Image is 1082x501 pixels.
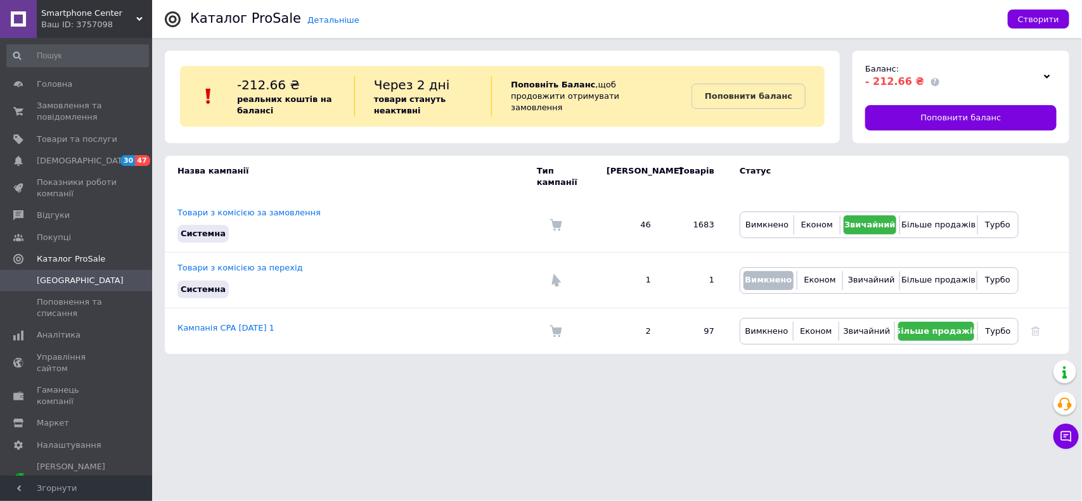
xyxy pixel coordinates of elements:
[374,94,446,115] b: товари стануть неактивні
[664,308,727,354] td: 97
[744,322,790,341] button: Вимкнено
[842,322,892,341] button: Звичайний
[594,308,664,354] td: 2
[745,220,789,229] span: Вимкнено
[664,198,727,253] td: 1683
[37,329,81,341] span: Аналітика
[37,210,70,221] span: Відгуки
[901,275,976,284] span: Більше продажів
[1031,326,1040,336] a: Видалити
[744,271,794,290] button: Вимкнено
[37,79,72,90] span: Головна
[237,94,332,115] b: реальних коштів на балансі
[1018,15,1059,24] span: Створити
[797,215,836,234] button: Економ
[41,8,136,19] span: Smartphone Center
[594,253,664,308] td: 1
[135,155,150,166] span: 47
[594,156,664,198] td: [PERSON_NAME]
[177,323,274,333] a: Кампанія CPA [DATE] 1
[664,253,727,308] td: 1
[901,220,976,229] span: Більше продажів
[895,326,978,336] span: Більше продажів
[37,253,105,265] span: Каталог ProSale
[37,352,117,374] span: Управління сайтом
[37,232,71,243] span: Покупці
[307,15,359,25] a: Детальніше
[846,271,896,290] button: Звичайний
[692,84,806,109] a: Поповнити баланс
[985,220,1010,229] span: Турбо
[37,384,117,407] span: Гаманець компанії
[844,215,897,234] button: Звичайний
[903,271,974,290] button: Більше продажів
[727,156,1019,198] td: Статус
[491,76,692,117] div: , щоб продовжити отримувати замовлення
[37,461,117,496] span: [PERSON_NAME] та рахунки
[744,215,790,234] button: Вимкнено
[981,322,1015,341] button: Турбо
[848,275,895,284] span: Звичайний
[120,155,135,166] span: 30
[37,440,101,451] span: Налаштування
[865,105,1057,130] a: Поповнити баланс
[550,274,562,287] img: Комісія за перехід
[177,208,321,217] a: Товари з комісією за замовлення
[664,156,727,198] td: Товарів
[844,220,896,229] span: Звичайний
[745,275,792,284] span: Вимкнено
[190,12,301,25] div: Каталог ProSale
[165,156,537,198] td: Назва кампанії
[511,80,595,89] b: Поповніть Баланс
[550,219,562,231] img: Комісія за замовлення
[41,19,152,30] div: Ваш ID: 3757098
[800,326,832,336] span: Економ
[981,215,1015,234] button: Турбо
[804,275,836,284] span: Економ
[237,77,300,92] span: -212.66 ₴
[1008,10,1069,29] button: Створити
[986,326,1011,336] span: Турбо
[801,271,839,290] button: Економ
[903,215,974,234] button: Більше продажів
[705,91,792,101] b: Поповнити баланс
[797,322,835,341] button: Економ
[181,284,226,294] span: Системна
[37,177,117,200] span: Показники роботи компанії
[1053,424,1079,449] button: Чат з покупцем
[550,325,562,338] img: Комісія за замовлення
[844,326,891,336] span: Звичайний
[898,322,974,341] button: Більше продажів
[37,155,131,167] span: [DEMOGRAPHIC_DATA]
[537,156,594,198] td: Тип кампанії
[594,198,664,253] td: 46
[745,326,789,336] span: Вимкнено
[865,75,924,87] span: - 212.66 ₴
[37,417,69,429] span: Маркет
[37,275,124,286] span: [GEOGRAPHIC_DATA]
[801,220,833,229] span: Економ
[37,100,117,123] span: Замовлення та повідомлення
[985,275,1010,284] span: Турбо
[921,112,1001,124] span: Поповнити баланс
[865,64,899,73] span: Баланс:
[6,44,149,67] input: Пошук
[37,134,117,145] span: Товари та послуги
[181,229,226,238] span: Системна
[37,296,117,319] span: Поповнення та списання
[981,271,1015,290] button: Турбо
[199,87,218,106] img: :exclamation:
[374,77,450,92] span: Через 2 дні
[177,263,303,272] a: Товари з комісією за перехід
